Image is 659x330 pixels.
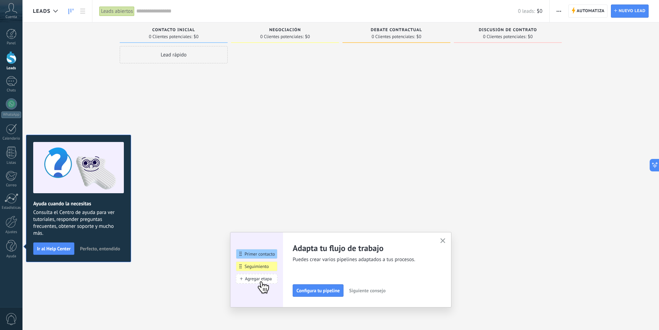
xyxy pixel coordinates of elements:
[260,35,303,39] span: 0 Clientes potenciales:
[372,35,415,39] span: 0 Clientes potenciales:
[293,243,432,253] h2: Adapta tu flujo de trabajo
[269,28,301,33] span: Negociación
[1,206,21,210] div: Estadísticas
[1,112,21,118] div: WhatsApp
[152,28,195,33] span: Contacto inicial
[1,41,21,46] div: Panel
[77,243,123,254] button: Perfecto, entendido
[1,161,21,165] div: Listas
[577,5,605,17] span: Automatiza
[518,8,535,15] span: 0 leads:
[479,28,537,33] span: Discusión de contrato
[1,66,21,71] div: Leads
[346,28,447,34] div: Debate contractual
[33,200,124,207] h2: Ayuda cuando la necesitas
[120,46,228,63] div: Lead rápido
[33,8,51,15] span: Leads
[568,5,608,18] a: Automatiza
[235,28,336,34] div: Negociación
[1,183,21,188] div: Correo
[457,28,558,34] div: Discusión de contrato
[619,5,646,17] span: Nuevo lead
[293,284,344,297] button: Configura tu pipeline
[33,209,124,237] span: Consulta el Centro de ayuda para ver tutoriales, responder preguntas frecuentes, obtener soporte ...
[554,5,564,18] button: Más
[1,230,21,234] div: Ajustes
[483,35,526,39] span: 0 Clientes potenciales:
[611,5,649,18] a: Nuevo lead
[123,28,224,34] div: Contacto inicial
[37,246,71,251] span: Ir al Help Center
[65,5,77,18] a: Leads
[349,288,385,293] span: Siguiente consejo
[537,8,542,15] span: $0
[33,242,74,255] button: Ir al Help Center
[6,15,17,19] span: Cuenta
[528,35,533,39] span: $0
[305,35,310,39] span: $0
[1,254,21,259] div: Ayuda
[99,6,135,16] div: Leads abiertos
[1,136,21,141] div: Calendario
[346,285,388,296] button: Siguiente consejo
[1,88,21,93] div: Chats
[293,256,432,263] span: Puedes crear varios pipelines adaptados a tus procesos.
[296,288,340,293] span: Configura tu pipeline
[149,35,192,39] span: 0 Clientes potenciales:
[194,35,199,39] span: $0
[371,28,422,33] span: Debate contractual
[77,5,89,18] a: Lista
[417,35,421,39] span: $0
[80,246,120,251] span: Perfecto, entendido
